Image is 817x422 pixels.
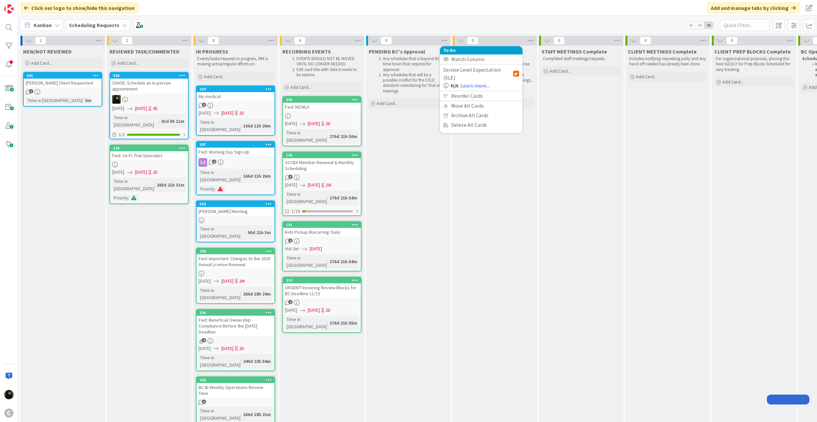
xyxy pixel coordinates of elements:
span: [DATE] [199,278,211,285]
span: 2 [212,159,216,164]
div: Fwd: Important: Changes to the 2025 Annual License Renewal [197,254,274,269]
div: 550 [200,202,274,206]
div: 205Fwd: MCWLA [283,97,361,111]
div: 276d 21h 54m [328,194,359,201]
span: : [245,229,246,236]
span: [DATE] [199,110,211,117]
span: CLIENT MEETINGS Complete [628,48,697,55]
div: 210URGENT! Invoicing Review Blocks for BC Deadline 11/15 [283,277,361,298]
span: [DATE] [112,105,124,112]
a: 191Kids Pickup (Recurring Task)Not Set[DATE]Time in [GEOGRAPHIC_DATA]:276d 21h 54m [282,221,361,271]
div: Time in [GEOGRAPHIC_DATA] [199,287,240,301]
li: Any schedules that is beyond BC's time hours that requires for approval. [377,56,447,72]
div: 566 [113,73,188,78]
span: 4 [294,37,305,45]
div: 285d 21h 31m [155,181,186,189]
b: Scheduling Requests [69,22,119,28]
span: 0 [553,37,565,45]
div: 299Fwd: Important: Changes to the 2025 Annual License Renewal [197,248,274,269]
div: 364 [200,87,274,91]
div: Reorder Cards [440,91,522,101]
div: URGENT! Invoicing Review Blocks for BC Deadline 11/15 [283,283,361,298]
div: 290 [197,310,274,316]
div: To Do [440,46,522,54]
div: 191Kids Pickup (Recurring Task) [283,222,361,236]
div: 276d 21h 55m [328,319,359,327]
span: 0 [640,37,651,45]
span: 1 [288,300,293,304]
div: Add and manage tabs by clicking [707,2,800,14]
span: : [82,97,83,104]
div: Click our logo to show/hide this navigation [20,2,139,14]
div: Time in [GEOGRAPHIC_DATA] [285,316,327,330]
span: 8 [208,37,219,45]
div: 283 [200,378,274,382]
div: BC Bi-Weekly Operations Review Time [197,383,274,398]
div: 266d 18h 21m [241,411,272,418]
span: 3 [288,175,293,179]
div: 166 [283,152,361,158]
span: [DATE] [221,110,234,117]
a: 290Fwd: Beneficial Ownership Compliance Before the [DATE] Deadline[DATE][DATE]2DTime in [GEOGRAPH... [196,309,275,371]
div: 2D [239,110,244,117]
span: 0 [726,37,738,45]
div: 550[PERSON_NAME] Meeting [197,201,274,216]
span: : [159,118,160,125]
div: 299 [197,248,274,254]
span: [DATE] [221,278,234,285]
span: 1 [35,37,46,45]
div: 166d 11h 26m [241,172,272,180]
span: 1x [686,22,695,28]
span: Add Card... [290,84,311,90]
div: 364My medical [197,86,274,101]
div: 2D [326,120,330,127]
div: 210 [286,278,361,283]
span: Add Card... [31,60,52,66]
a: 166SCCBA Member Renewal & Monthly Scheduling[DATE][DATE]2WTime in [GEOGRAPHIC_DATA]:276d 21h 54m1/16 [282,152,361,216]
div: ES [110,95,188,104]
span: 0 [467,37,478,45]
span: CLIENT PREP BLOCKS Complete [714,48,791,55]
span: : [327,194,328,201]
span: REVIEWED TASK/COMMENTED [110,48,179,55]
div: 4D [153,105,158,112]
div: Time in [GEOGRAPHIC_DATA] [285,191,327,205]
span: : [327,258,328,265]
span: [DATE] [221,345,234,352]
div: 276d 21h 54m [328,258,359,265]
div: Time in [GEOGRAPHIC_DATA] [285,129,327,144]
div: Watch Column [440,54,522,64]
span: 3x [704,22,713,28]
div: 2D [239,345,244,352]
div: 290 [200,310,274,315]
p: Events/tasks/requests in progress, MM is making active/regular efforts on. [197,56,274,67]
div: 691 [24,73,102,79]
div: 290Fwd: Beneficial Ownership Compliance Before the [DATE] Deadline [197,310,274,336]
div: Fwd: MCWLA [283,103,361,111]
img: ES [112,95,121,104]
span: : [240,172,241,180]
div: 205 [286,97,361,102]
span: 1 [202,400,206,404]
span: 2 [288,238,293,243]
div: Service Level Expectation (SLE) [443,66,519,82]
div: 226 [113,146,188,151]
div: 283 [197,377,274,383]
div: C [4,408,14,418]
div: Time in [GEOGRAPHIC_DATA] [199,225,245,240]
img: ES [4,390,14,399]
span: [DATE] [199,345,211,352]
div: Time in [GEOGRAPHIC_DATA] [285,254,327,269]
span: : [240,358,241,365]
span: [DATE] [308,182,320,189]
div: Delete All Cards [440,120,522,130]
div: 299 [200,249,274,254]
span: PENDING BC's Approval [369,48,425,55]
div: Fwd: CA FL Trial Specialist [110,151,188,160]
div: 364 [197,86,274,92]
div: 550 [197,201,274,207]
div: Priority [199,185,215,193]
div: SCCBA Member Renewal & Monthly Scheduling [283,158,361,173]
div: 2D [153,169,158,176]
div: Move All Cards [440,101,522,111]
